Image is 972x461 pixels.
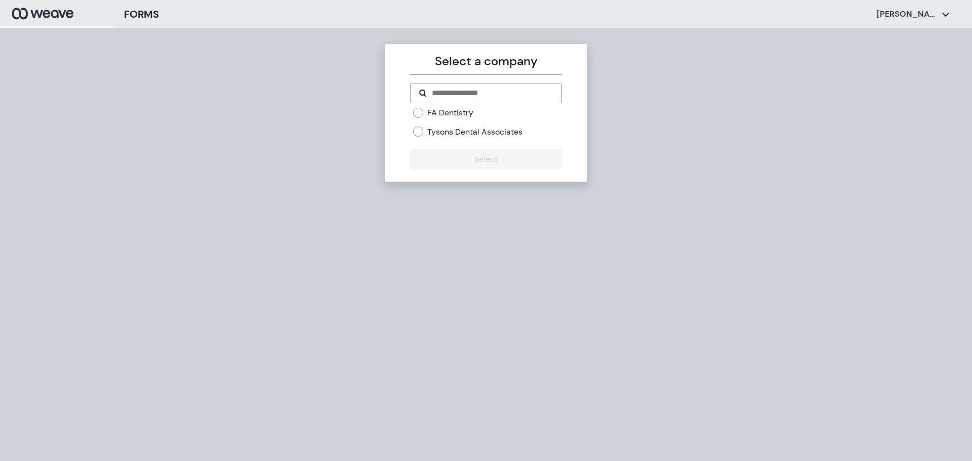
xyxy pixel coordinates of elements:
label: FA Dentistry [427,107,473,118]
h3: FORMS [124,7,159,22]
label: Tysons Dental Associates [427,127,522,138]
input: Search [431,87,553,99]
button: Select [410,149,561,170]
p: [PERSON_NAME] [877,9,938,20]
p: Select a company [410,52,561,70]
